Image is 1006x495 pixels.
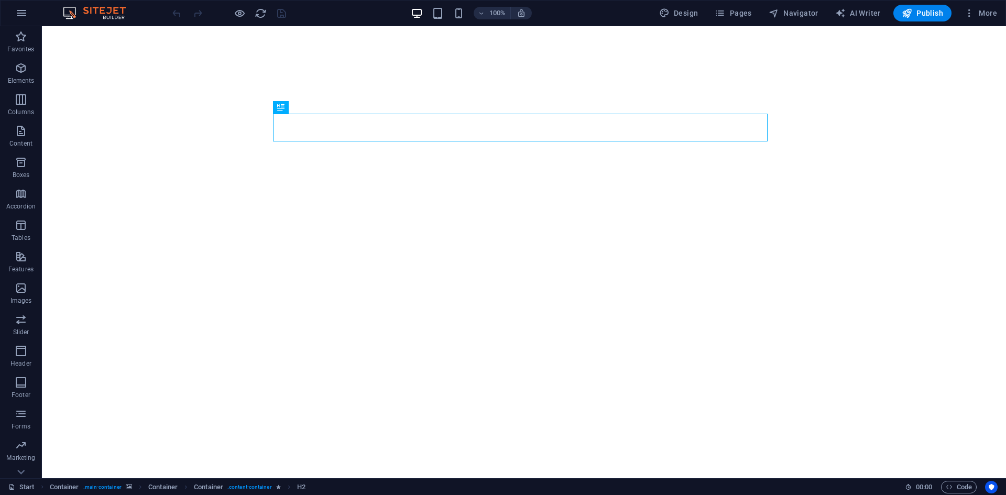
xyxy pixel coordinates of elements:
i: On resize automatically adjust zoom level to fit chosen device. [517,8,526,18]
button: More [960,5,1001,21]
p: Favorites [7,45,34,53]
span: 00 00 [916,481,932,493]
span: Design [659,8,698,18]
i: This element contains a background [126,484,132,490]
span: Click to select. Double-click to edit [194,481,223,493]
div: Design (Ctrl+Alt+Y) [655,5,703,21]
p: Marketing [6,454,35,462]
p: Forms [12,422,30,431]
button: Publish [893,5,952,21]
p: Features [8,265,34,273]
span: More [964,8,997,18]
p: Boxes [13,171,30,179]
p: Footer [12,391,30,399]
i: Reload page [255,7,267,19]
nav: breadcrumb [50,481,305,493]
span: : [923,483,925,491]
p: Header [10,359,31,368]
p: Elements [8,76,35,85]
span: Click to select. Double-click to edit [50,481,79,493]
img: Editor Logo [60,7,139,19]
button: Pages [710,5,756,21]
span: Publish [902,8,943,18]
button: Click here to leave preview mode and continue editing [233,7,246,19]
span: . main-container [83,481,122,493]
span: AI Writer [835,8,881,18]
i: Element contains an animation [276,484,281,490]
h6: Session time [905,481,933,493]
a: Click to cancel selection. Double-click to open Pages [8,481,35,493]
p: Columns [8,108,34,116]
p: Slider [13,328,29,336]
span: Pages [715,8,751,18]
button: AI Writer [831,5,885,21]
button: Design [655,5,703,21]
span: Click to select. Double-click to edit [148,481,178,493]
p: Content [9,139,32,148]
p: Accordion [6,202,36,211]
button: Code [941,481,977,493]
span: Click to select. Double-click to edit [297,481,305,493]
span: . content-container [227,481,272,493]
button: Usercentrics [985,481,998,493]
p: Images [10,296,32,305]
h6: 100% [489,7,506,19]
button: 100% [474,7,511,19]
p: Tables [12,234,30,242]
span: Code [946,481,972,493]
button: Navigator [764,5,823,21]
span: Navigator [769,8,818,18]
button: reload [254,7,267,19]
